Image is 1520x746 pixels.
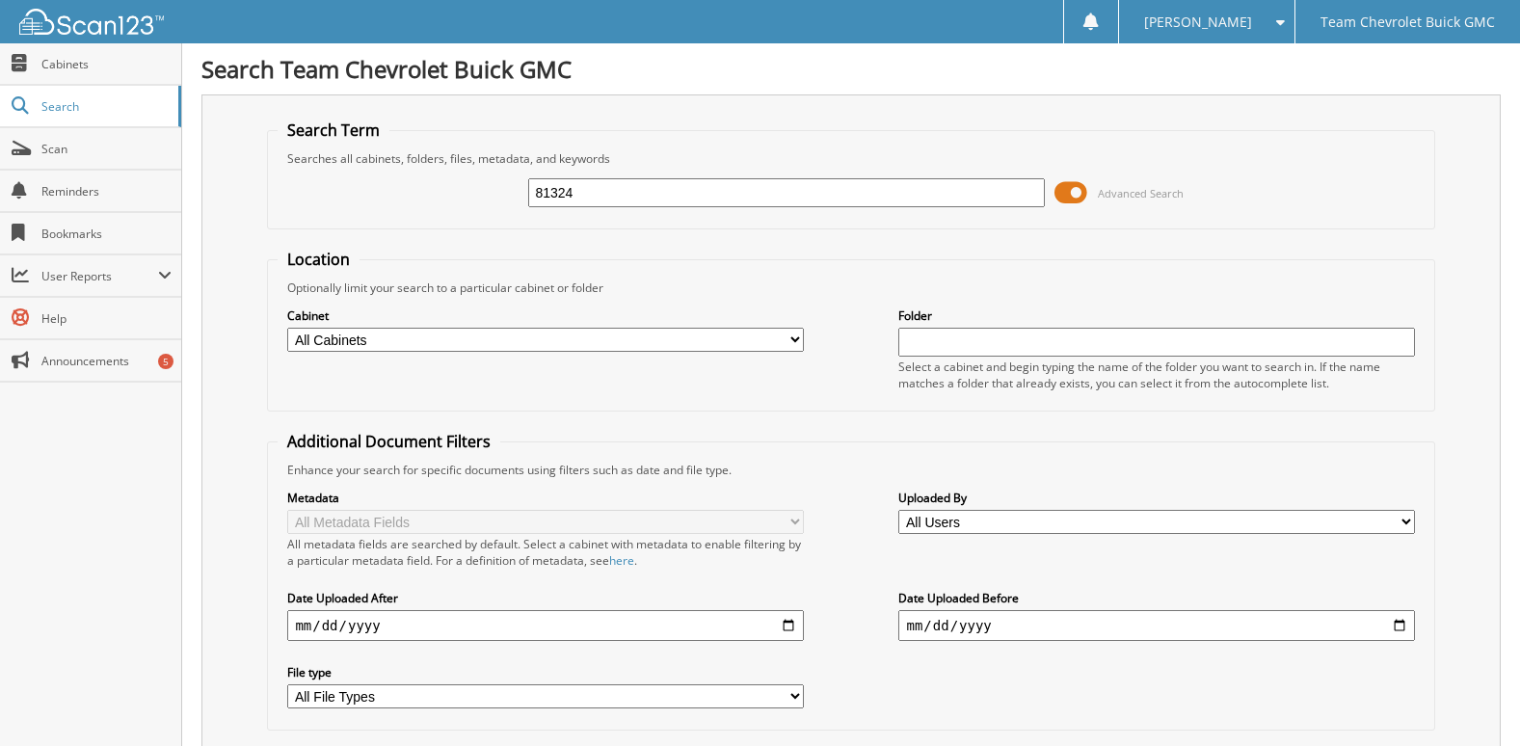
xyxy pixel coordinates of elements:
div: Enhance your search for specific documents using filters such as date and file type. [278,462,1424,478]
label: File type [287,664,803,680]
span: [PERSON_NAME] [1144,16,1252,28]
div: All metadata fields are searched by default. Select a cabinet with metadata to enable filtering b... [287,536,803,569]
img: scan123-logo-white.svg [19,9,164,35]
span: Search [41,98,169,115]
span: Announcements [41,353,172,369]
legend: Search Term [278,120,389,141]
div: 5 [158,354,173,369]
span: Cabinets [41,56,172,72]
span: Reminders [41,183,172,200]
legend: Location [278,249,360,270]
span: User Reports [41,268,158,284]
label: Date Uploaded After [287,590,803,606]
span: Help [41,310,172,327]
input: end [898,610,1414,641]
legend: Additional Document Filters [278,431,500,452]
label: Folder [898,307,1414,324]
a: here [609,552,634,569]
input: start [287,610,803,641]
div: Select a cabinet and begin typing the name of the folder you want to search in. If the name match... [898,359,1414,391]
label: Cabinet [287,307,803,324]
span: Advanced Search [1098,186,1184,200]
span: Scan [41,141,172,157]
div: Optionally limit your search to a particular cabinet or folder [278,280,1424,296]
label: Metadata [287,490,803,506]
label: Date Uploaded Before [898,590,1414,606]
label: Uploaded By [898,490,1414,506]
h1: Search Team Chevrolet Buick GMC [201,53,1501,85]
span: Team Chevrolet Buick GMC [1320,16,1495,28]
div: Searches all cabinets, folders, files, metadata, and keywords [278,150,1424,167]
span: Bookmarks [41,226,172,242]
